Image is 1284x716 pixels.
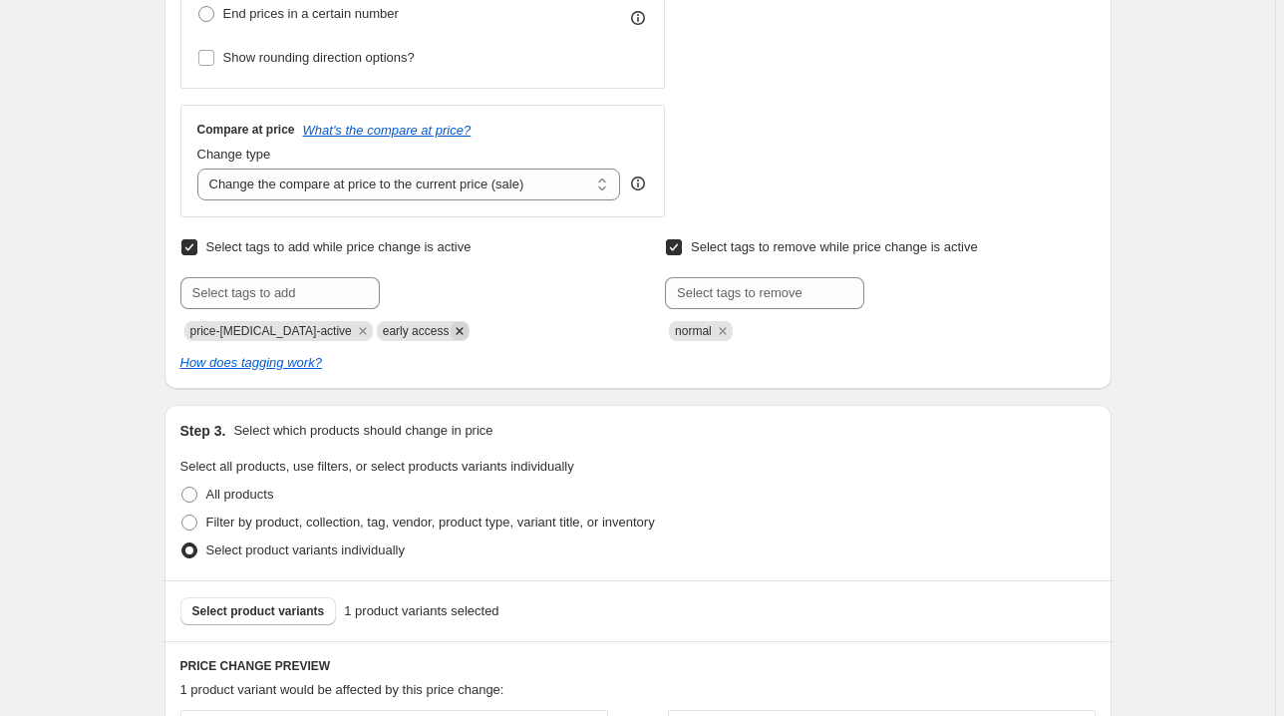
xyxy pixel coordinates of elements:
input: Select tags to add [180,277,380,309]
button: Remove price-change-job-active [354,322,372,340]
h2: Step 3. [180,421,226,441]
span: Select all products, use filters, or select products variants individually [180,459,574,474]
span: Select product variants [192,603,325,619]
span: early access [383,324,450,338]
span: Select product variants individually [206,542,405,557]
span: normal [675,324,712,338]
a: How does tagging work? [180,355,322,370]
span: Select tags to remove while price change is active [691,239,978,254]
button: Select product variants [180,597,337,625]
span: End prices in a certain number [223,6,399,21]
button: Remove normal [714,322,732,340]
button: What's the compare at price? [303,123,472,138]
h6: PRICE CHANGE PREVIEW [180,658,1096,674]
p: Select which products should change in price [233,421,492,441]
span: Change type [197,147,271,162]
span: price-change-job-active [190,324,352,338]
h3: Compare at price [197,122,295,138]
span: 1 product variant would be affected by this price change: [180,682,504,697]
span: Show rounding direction options? [223,50,415,65]
input: Select tags to remove [665,277,864,309]
div: help [628,174,648,193]
span: Filter by product, collection, tag, vendor, product type, variant title, or inventory [206,515,655,530]
span: All products [206,487,274,502]
span: 1 product variants selected [344,601,498,621]
button: Remove early access [451,322,469,340]
span: Select tags to add while price change is active [206,239,472,254]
